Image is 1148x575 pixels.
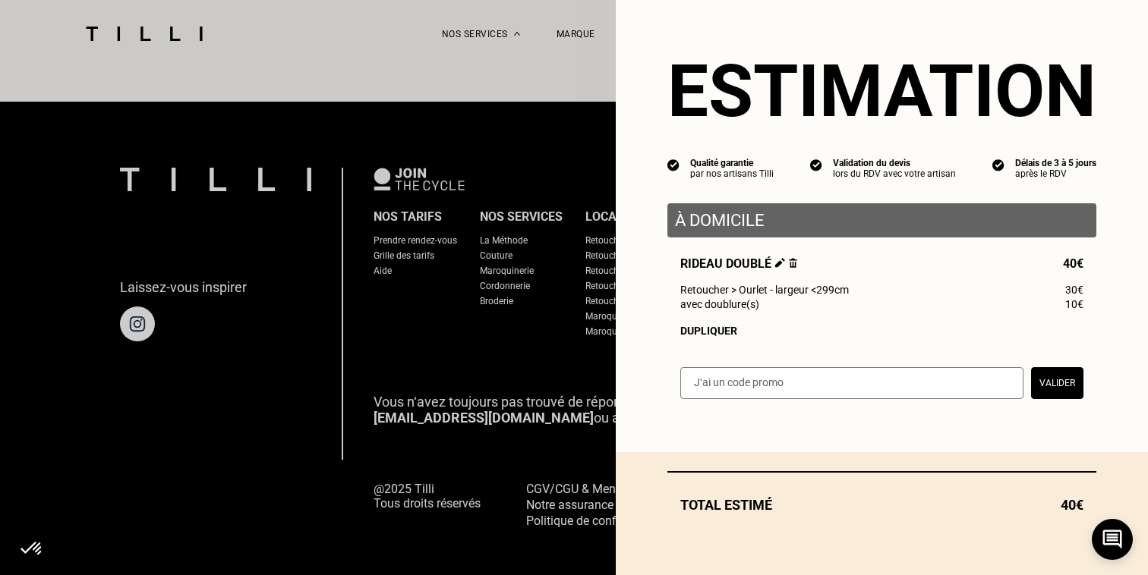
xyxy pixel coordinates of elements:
span: 10€ [1065,298,1083,310]
img: icon list info [810,158,822,171]
div: Validation du devis [833,158,956,168]
span: 30€ [1065,284,1083,296]
span: Rideau doublé [680,256,797,271]
div: lors du RDV avec votre artisan [833,168,956,179]
span: 40€ [1063,256,1083,271]
span: Retoucher > Ourlet - largeur <299cm [680,284,849,296]
div: Qualité garantie [690,158,774,168]
button: Valider [1031,367,1083,399]
div: Total estimé [667,497,1096,513]
div: par nos artisans Tilli [690,168,774,179]
p: À domicile [675,211,1089,230]
span: avec doublure(s) [680,298,759,310]
input: J‘ai un code promo [680,367,1023,399]
div: Délais de 3 à 5 jours [1015,158,1096,168]
img: icon list info [667,158,680,171]
span: 40€ [1061,497,1083,513]
img: Éditer [775,258,785,268]
div: après le RDV [1015,168,1096,179]
img: Supprimer [789,258,797,268]
section: Estimation [667,49,1096,134]
div: Dupliquer [680,325,1083,337]
img: icon list info [992,158,1004,171]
